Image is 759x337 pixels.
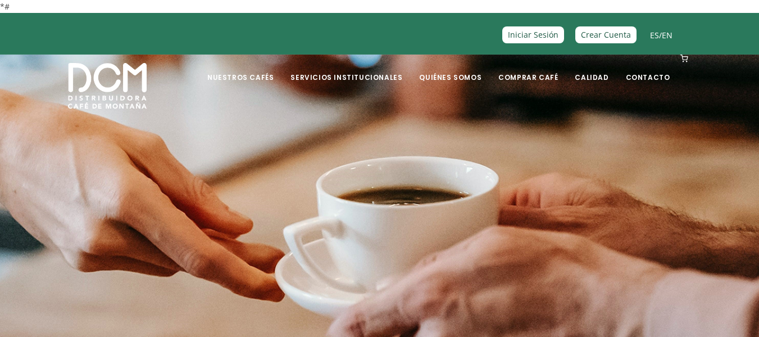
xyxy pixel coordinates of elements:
a: Quiénes Somos [412,56,488,82]
a: Calidad [568,56,615,82]
span: / [650,29,672,42]
a: Iniciar Sesión [502,26,564,43]
a: Nuestros Cafés [201,56,280,82]
a: Comprar Café [492,56,565,82]
a: ES [650,30,659,41]
a: EN [662,30,672,41]
a: Servicios Institucionales [284,56,409,82]
a: Crear Cuenta [575,26,637,43]
a: Contacto [619,56,677,82]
